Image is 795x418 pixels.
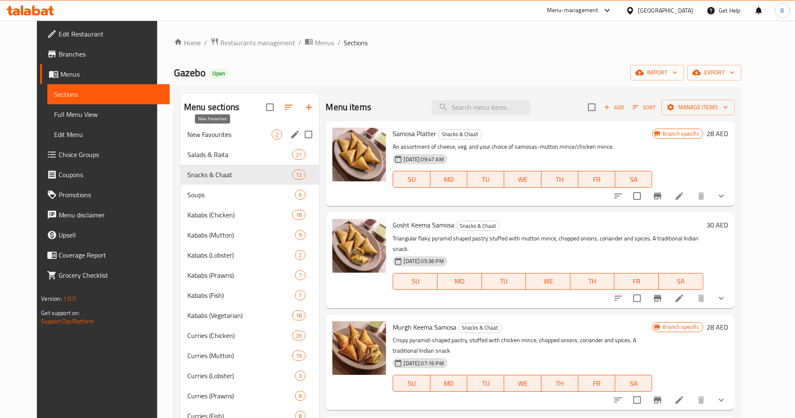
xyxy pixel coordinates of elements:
[691,288,711,308] button: delete
[430,171,467,188] button: MO
[434,173,464,186] span: MO
[400,257,447,265] span: [DATE] 05:36 PM
[393,171,430,188] button: SU
[438,273,482,290] button: MO
[608,288,628,308] button: sort-choices
[261,98,279,116] span: Select all sections
[298,38,301,48] li: /
[181,265,319,285] div: Kababs (Prawns)7
[292,330,306,341] div: items
[630,65,684,80] button: import
[295,371,306,381] div: items
[187,391,295,401] span: Curries (Prawns)
[619,173,649,186] span: SA
[400,359,447,367] span: [DATE] 07:16 PM
[40,24,170,44] a: Edit Restaurant
[41,293,62,304] span: Version:
[716,191,726,201] svg: Show Choices
[482,273,526,290] button: TU
[601,101,627,114] button: Add
[578,171,615,188] button: FR
[295,271,305,279] span: 7
[59,250,163,260] span: Coverage Report
[485,275,523,287] span: TU
[54,109,163,119] span: Full Menu View
[181,346,319,366] div: Curries (Mutton)19
[187,250,295,260] div: Kababs (Lobster)
[711,186,731,206] button: show more
[659,323,702,331] span: Branch specific
[299,97,319,117] button: Add section
[707,219,728,231] h6: 30 AED
[181,144,319,165] div: Salads & Raita21
[209,69,228,79] div: Open
[40,225,170,245] a: Upsell
[209,70,228,77] span: Open
[608,390,628,410] button: sort-choices
[582,377,612,390] span: FR
[504,171,541,188] button: WE
[295,250,306,260] div: items
[187,371,295,381] div: Curries (Lobster)
[691,186,711,206] button: delete
[647,186,668,206] button: Branch-specific-item
[293,352,305,360] span: 19
[187,330,292,341] span: Curries (Chicken)
[393,127,436,140] span: Samosa Platter
[504,375,541,392] button: WE
[187,290,295,300] span: Kababs (Fish)
[393,375,430,392] button: SU
[456,221,500,231] span: Snacks & Chaat
[181,325,319,346] div: Curries (Chicken)26
[547,5,598,15] div: Menu-management
[47,104,170,124] a: Full Menu View
[59,190,163,200] span: Promotions
[471,377,501,390] span: TU
[59,29,163,39] span: Edit Restaurant
[691,390,711,410] button: delete
[295,191,305,199] span: 6
[187,129,272,139] span: New Favourites
[187,170,292,180] span: Snacks & Chaat
[574,275,611,287] span: TH
[59,230,163,240] span: Upsell
[707,321,728,333] h6: 28 AED
[187,351,292,361] span: Curries (Mutton)
[582,173,612,186] span: FR
[545,377,575,390] span: TH
[59,170,163,180] span: Coupons
[687,65,741,80] button: export
[187,270,295,280] span: Kababs (Prawns)
[187,190,295,200] span: Soups
[293,171,305,179] span: 12
[541,375,578,392] button: TH
[456,221,500,231] div: Snacks & Chaat
[393,335,652,356] p: Crispy pyramid-shaped pastry, stuffed with chicken mince, chopped onions, coriander and spices. A...
[47,124,170,144] a: Edit Menu
[40,44,170,64] a: Branches
[674,293,684,303] a: Edit menu item
[659,273,703,290] button: SA
[54,89,163,99] span: Sections
[59,210,163,220] span: Menu disclaimer
[174,38,201,48] a: Home
[204,38,207,48] li: /
[393,219,454,231] span: Gosht Keema Samosa
[337,38,340,48] li: /
[293,312,305,320] span: 18
[661,100,735,115] button: Manage items
[295,230,306,240] div: items
[293,211,305,219] span: 18
[181,165,319,185] div: Snacks & Chaat12
[181,285,319,305] div: Kababs (Fish)7
[618,275,655,287] span: FR
[716,395,726,405] svg: Show Choices
[187,150,292,160] span: Salads & Raita
[63,293,76,304] span: 1.0.0
[187,230,295,240] span: Kababs (Mutton)
[174,37,741,48] nav: breadcrumb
